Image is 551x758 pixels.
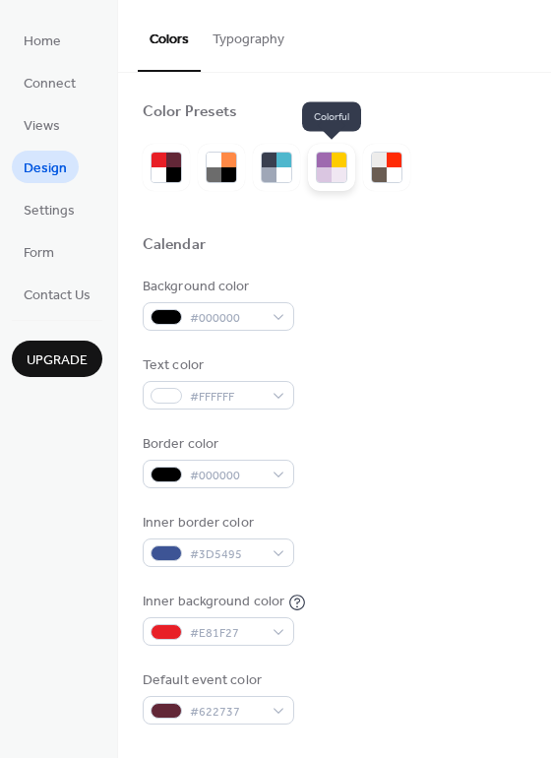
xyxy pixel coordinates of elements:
[12,108,72,141] a: Views
[12,235,66,268] a: Form
[12,66,88,98] a: Connect
[12,151,79,183] a: Design
[143,102,237,123] div: Color Presets
[190,308,263,329] span: #000000
[143,434,290,455] div: Border color
[24,32,61,52] span: Home
[24,74,76,95] span: Connect
[24,116,60,137] span: Views
[24,201,75,221] span: Settings
[302,102,361,132] span: Colorful
[143,592,284,612] div: Inner background color
[24,243,54,264] span: Form
[143,277,290,297] div: Background color
[27,350,88,371] span: Upgrade
[190,702,263,723] span: #622737
[24,158,67,179] span: Design
[143,235,206,256] div: Calendar
[24,285,91,306] span: Contact Us
[190,387,263,408] span: #FFFFFF
[12,193,87,225] a: Settings
[12,24,73,56] a: Home
[143,513,290,534] div: Inner border color
[143,355,290,376] div: Text color
[190,466,263,486] span: #000000
[12,278,102,310] a: Contact Us
[190,544,263,565] span: #3D5495
[12,341,102,377] button: Upgrade
[143,670,290,691] div: Default event color
[190,623,263,644] span: #E81F27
